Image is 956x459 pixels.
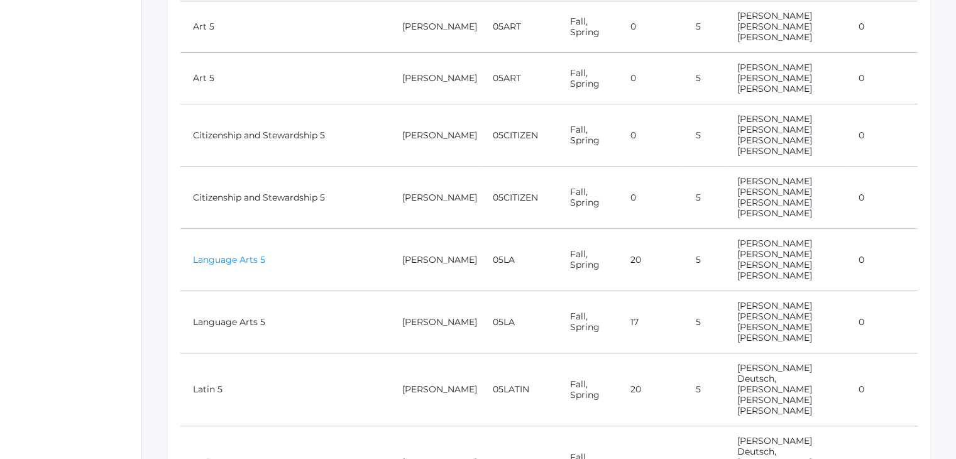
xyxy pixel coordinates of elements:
[493,130,538,141] a: 05CITIZEN
[737,248,812,260] a: [PERSON_NAME]
[193,72,214,84] a: Art 5
[737,197,812,208] a: [PERSON_NAME]
[193,21,214,32] a: Art 5
[630,254,641,265] a: 20
[390,167,480,229] td: [PERSON_NAME]
[390,53,480,104] td: [PERSON_NAME]
[630,192,636,203] a: 0
[558,291,618,353] td: Fall, Spring
[859,192,864,203] a: 0
[737,362,812,373] a: [PERSON_NAME]
[683,104,725,167] td: 5
[737,145,812,157] a: [PERSON_NAME]
[737,21,812,32] a: [PERSON_NAME]
[390,353,480,426] td: [PERSON_NAME]
[737,113,812,124] a: [PERSON_NAME]
[737,31,812,43] a: [PERSON_NAME]
[683,167,725,229] td: 5
[737,300,812,311] a: [PERSON_NAME]
[558,167,618,229] td: Fall, Spring
[493,384,529,395] a: 05LATIN
[558,1,618,53] td: Fall, Spring
[737,373,812,395] a: Deutsch, [PERSON_NAME]
[390,229,480,291] td: [PERSON_NAME]
[193,316,265,328] a: Language Arts 5
[630,316,639,328] a: 17
[737,270,812,281] a: [PERSON_NAME]
[859,21,864,32] a: 0
[558,104,618,167] td: Fall, Spring
[630,384,641,395] a: 20
[193,130,325,141] a: Citizenship and Stewardship 5
[859,130,864,141] a: 0
[737,207,812,219] a: [PERSON_NAME]
[630,21,636,32] a: 0
[859,254,864,265] a: 0
[737,10,812,21] a: [PERSON_NAME]
[390,1,480,53] td: [PERSON_NAME]
[737,435,812,446] a: [PERSON_NAME]
[683,1,725,53] td: 5
[859,316,864,328] a: 0
[737,405,812,416] a: [PERSON_NAME]
[737,321,812,333] a: [PERSON_NAME]
[737,332,812,343] a: [PERSON_NAME]
[683,353,725,426] td: 5
[558,53,618,104] td: Fall, Spring
[737,238,812,249] a: [PERSON_NAME]
[493,316,515,328] a: 05LA
[859,72,864,84] a: 0
[737,175,812,187] a: [PERSON_NAME]
[493,21,521,32] a: 05ART
[630,72,636,84] a: 0
[193,192,325,203] a: Citizenship and Stewardship 5
[737,394,812,406] a: [PERSON_NAME]
[558,353,618,426] td: Fall, Spring
[493,72,521,84] a: 05ART
[630,130,636,141] a: 0
[493,254,515,265] a: 05LA
[493,192,538,203] a: 05CITIZEN
[390,104,480,167] td: [PERSON_NAME]
[737,259,812,270] a: [PERSON_NAME]
[683,229,725,291] td: 5
[737,83,812,94] a: [PERSON_NAME]
[558,229,618,291] td: Fall, Spring
[193,254,265,265] a: Language Arts 5
[390,291,480,353] td: [PERSON_NAME]
[737,186,812,197] a: [PERSON_NAME]
[737,135,812,146] a: [PERSON_NAME]
[737,124,812,135] a: [PERSON_NAME]
[683,291,725,353] td: 5
[683,53,725,104] td: 5
[737,62,812,73] a: [PERSON_NAME]
[737,311,812,322] a: [PERSON_NAME]
[859,384,864,395] a: 0
[737,72,812,84] a: [PERSON_NAME]
[193,384,223,395] a: Latin 5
